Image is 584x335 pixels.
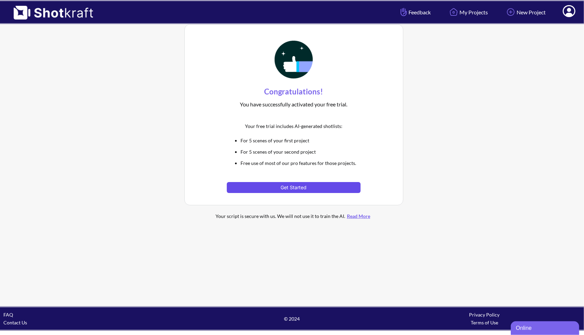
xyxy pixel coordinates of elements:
span: Feedback [399,8,431,16]
div: Privacy Policy [388,311,581,319]
iframe: chat widget [511,320,581,335]
div: Your script is secure with us. We will not use it to train the AI. [202,212,386,220]
div: Your free trial includes AI-generated shotlists: [227,120,361,132]
a: New Project [500,3,551,21]
span: © 2024 [196,315,388,323]
li: For 5 scenes of your first project [241,137,361,144]
button: Get Started [227,182,361,193]
img: Thumbs Up Icon [272,38,315,81]
img: Home Icon [448,6,459,18]
div: Terms of Use [388,319,581,326]
div: Congratulations! [227,85,361,99]
a: FAQ [3,312,13,318]
div: You have successfully activated your free trial. [227,99,361,110]
a: Contact Us [3,320,27,325]
li: Free use of most of our pro features for those projects. [241,159,361,167]
a: My Projects [443,3,493,21]
img: Hand Icon [399,6,408,18]
li: For 5 scenes of your second project [241,148,361,156]
img: Add Icon [505,6,517,18]
a: Read More [345,213,372,219]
